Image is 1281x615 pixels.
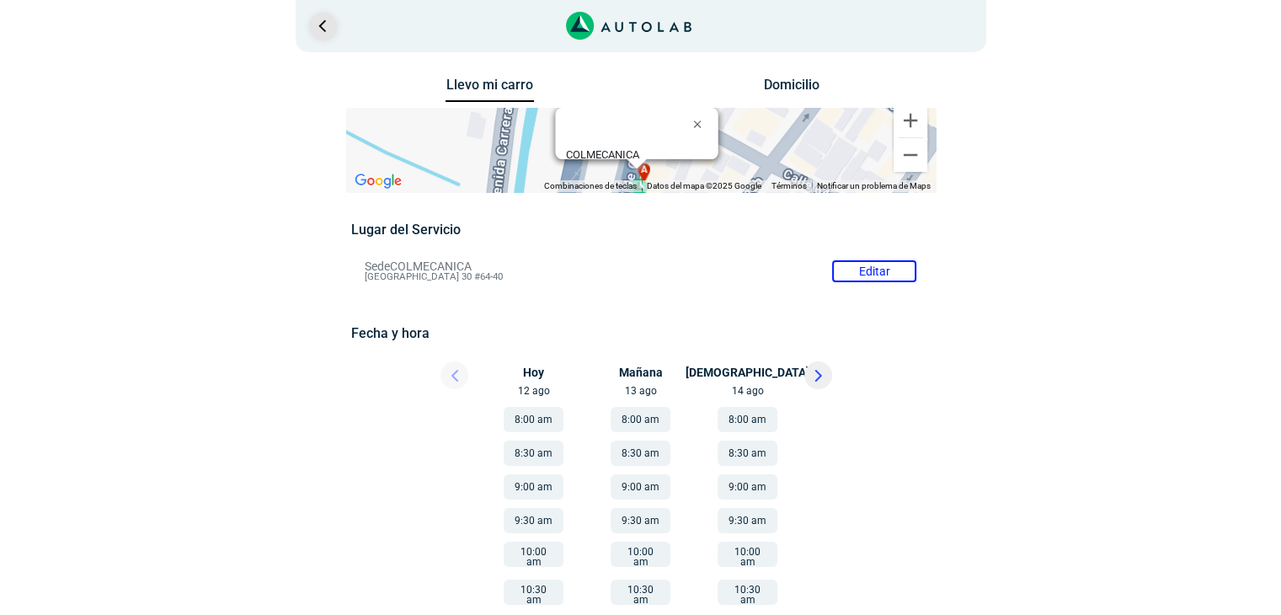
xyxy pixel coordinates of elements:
[504,441,563,466] button: 8:30 am
[894,104,927,137] button: Ampliar
[718,474,777,500] button: 9:00 am
[718,542,777,567] button: 10:00 am
[640,163,647,178] span: a
[681,104,721,144] button: Cerrar
[446,77,534,103] button: Llevo mi carro
[718,407,777,432] button: 8:00 am
[350,170,406,192] a: Abre esta zona en Google Maps (se abre en una nueva ventana)
[351,325,930,341] h5: Fecha y hora
[504,542,563,567] button: 10:00 am
[504,474,563,500] button: 9:00 am
[771,181,807,190] a: Términos
[611,508,670,533] button: 9:30 am
[504,508,563,533] button: 9:30 am
[565,148,638,161] b: COLMECANICA
[544,180,637,192] button: Combinaciones de teclas
[611,441,670,466] button: 8:30 am
[309,13,336,40] a: Ir al paso anterior
[611,474,670,500] button: 9:00 am
[894,138,927,172] button: Reducir
[504,407,563,432] button: 8:00 am
[565,148,718,174] div: [GEOGRAPHIC_DATA] 30 #64-40
[611,580,670,605] button: 10:30 am
[647,181,761,190] span: Datos del mapa ©2025 Google
[350,170,406,192] img: Google
[611,542,670,567] button: 10:00 am
[718,441,777,466] button: 8:30 am
[611,407,670,432] button: 8:00 am
[351,222,930,238] h5: Lugar del Servicio
[718,508,777,533] button: 9:30 am
[504,580,563,605] button: 10:30 am
[817,181,931,190] a: Notificar un problema de Maps
[747,77,835,101] button: Domicilio
[566,17,691,33] a: Link al sitio de autolab
[718,580,777,605] button: 10:30 am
